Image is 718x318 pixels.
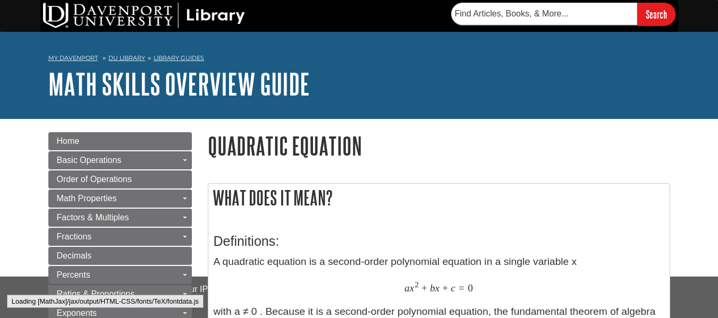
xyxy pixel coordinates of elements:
[48,190,192,208] a: Math Properties
[57,289,135,298] span: Ratios & Proportions
[57,270,90,279] span: Percents
[48,132,192,150] a: Home
[57,194,117,203] span: Math Properties
[7,295,204,308] div: Loading [MathJax]/jax/output/HTML-CSS/fonts/TeX/fontdata.js
[442,282,448,294] span: +
[435,282,440,294] span: x
[57,232,92,241] span: Fractions
[48,170,192,188] a: Order of Operations
[459,282,464,294] span: =
[451,3,675,25] form: Searches DU Library's articles, books, and more
[57,136,80,145] span: Home
[57,175,132,184] span: Order of Operations
[48,151,192,169] a: Basic Operations
[451,282,455,294] span: c
[57,251,92,260] span: Decimals
[108,54,145,62] a: DU Library
[410,282,415,294] span: x
[48,51,670,68] nav: breadcrumb
[48,54,98,63] a: My Davenport
[451,3,637,25] input: Find Articles, Books, & More...
[43,3,245,28] img: DU Library
[404,282,410,294] span: a
[421,282,427,294] span: +
[48,266,192,284] a: Percents
[214,234,664,249] h3: Definitions:
[208,132,670,159] h1: Quadratic Equation
[154,54,204,62] a: Library Guides
[48,247,192,265] a: Decimals
[48,67,310,100] a: Math Skills Overview Guide
[57,308,97,317] span: Exponents
[57,156,122,165] span: Basic Operations
[48,285,192,303] a: Ratios & Proportions
[208,184,670,212] h2: What does it mean?
[430,282,435,294] span: b
[415,280,419,289] span: 2
[637,3,675,25] input: Search
[48,209,192,227] a: Factors & Multiples
[468,282,473,294] span: 0
[48,228,192,246] a: Fractions
[57,213,129,222] span: Factors & Multiples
